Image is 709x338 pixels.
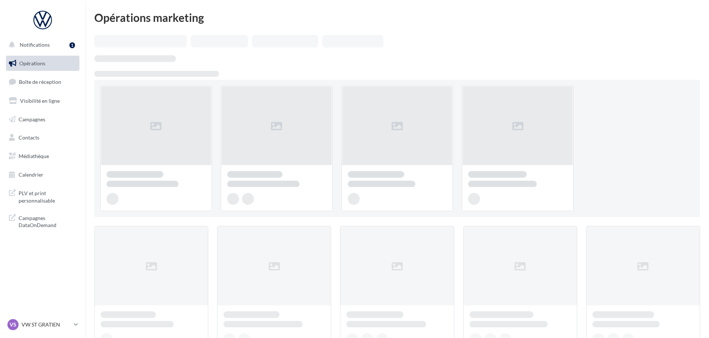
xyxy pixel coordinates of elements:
[19,213,76,229] span: Campagnes DataOnDemand
[4,185,81,207] a: PLV et print personnalisable
[20,42,50,48] span: Notifications
[4,167,81,183] a: Calendrier
[20,98,60,104] span: Visibilité en ligne
[4,56,81,71] a: Opérations
[19,116,45,122] span: Campagnes
[4,93,81,109] a: Visibilité en ligne
[19,60,45,66] span: Opérations
[6,318,79,332] a: VS VW ST GRATIEN
[94,12,700,23] div: Opérations marketing
[4,74,81,90] a: Boîte de réception
[19,188,76,204] span: PLV et print personnalisable
[4,37,78,53] button: Notifications 1
[19,153,49,159] span: Médiathèque
[22,321,71,328] p: VW ST GRATIEN
[4,130,81,145] a: Contacts
[19,134,39,141] span: Contacts
[4,112,81,127] a: Campagnes
[4,210,81,232] a: Campagnes DataOnDemand
[69,42,75,48] div: 1
[4,148,81,164] a: Médiathèque
[19,79,61,85] span: Boîte de réception
[19,171,43,178] span: Calendrier
[10,321,16,328] span: VS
